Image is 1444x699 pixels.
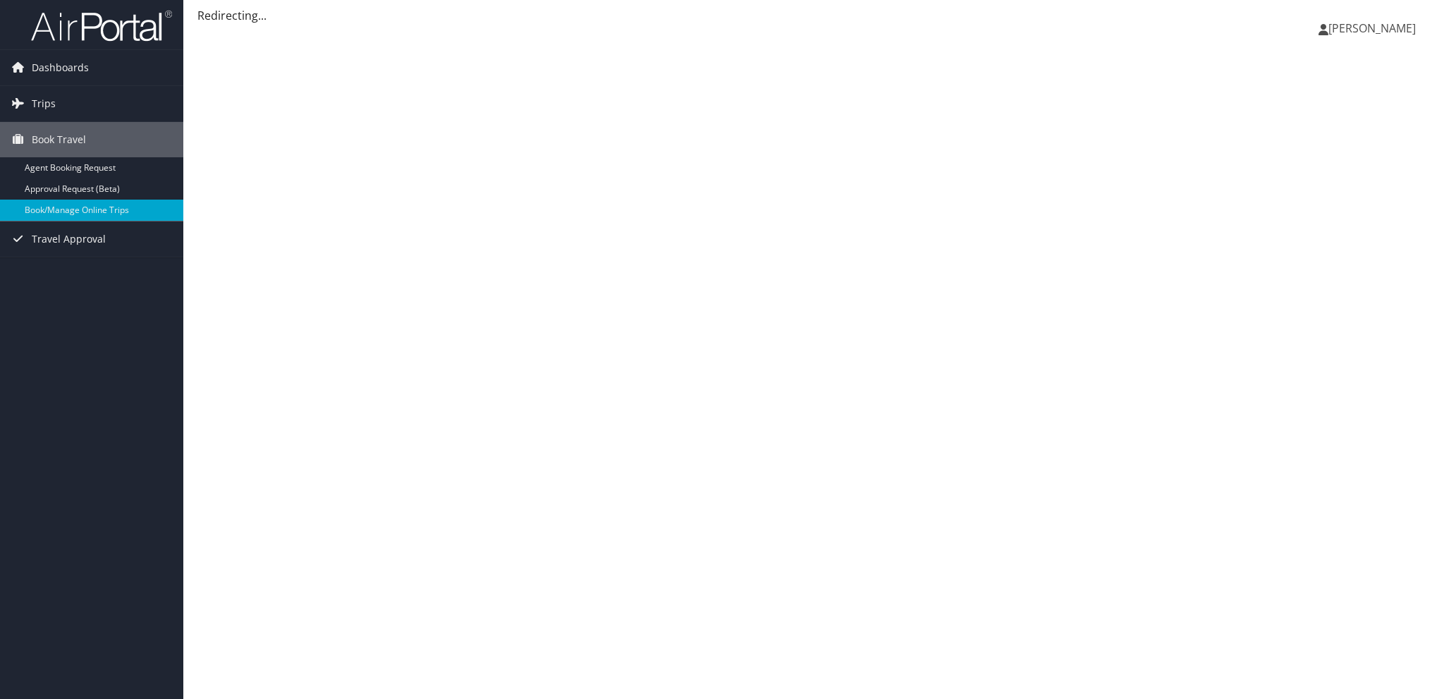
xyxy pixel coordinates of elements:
[32,221,106,257] span: Travel Approval
[32,86,56,121] span: Trips
[32,122,86,157] span: Book Travel
[1328,20,1416,36] span: [PERSON_NAME]
[32,50,89,85] span: Dashboards
[1318,7,1430,49] a: [PERSON_NAME]
[197,7,1430,24] div: Redirecting...
[31,9,172,42] img: airportal-logo.png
